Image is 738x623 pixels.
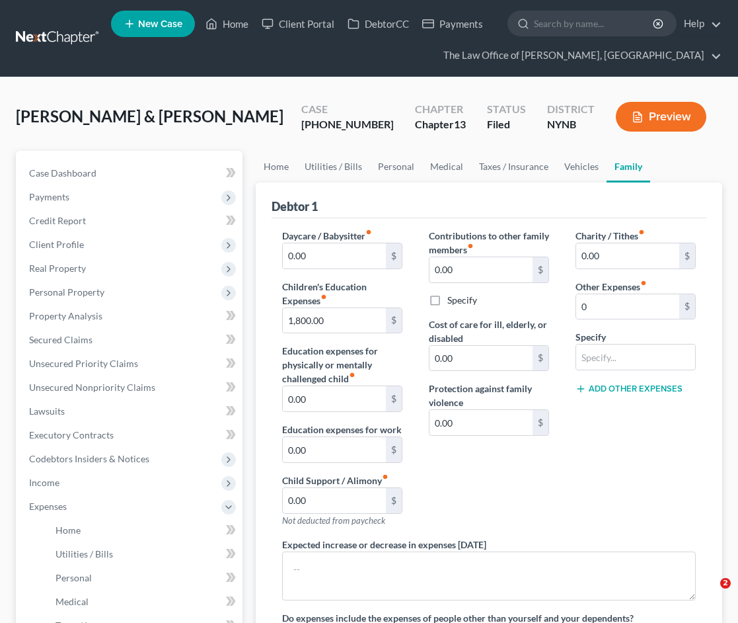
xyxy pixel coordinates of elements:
[282,515,385,526] span: Not deducted from paycheck
[429,410,533,435] input: --
[416,12,490,36] a: Payments
[16,106,283,126] span: [PERSON_NAME] & [PERSON_NAME]
[29,382,155,393] span: Unsecured Nonpriority Claims
[533,257,548,282] div: $
[693,578,725,610] iframe: Intercom live chat
[283,386,386,411] input: --
[607,151,650,183] a: Family
[467,243,474,249] i: fiber_manual_record
[256,151,297,183] a: Home
[45,566,242,590] a: Personal
[429,382,549,409] label: Protection against family violence
[29,310,102,321] span: Property Analysis
[533,410,548,435] div: $
[29,453,149,464] span: Codebtors Insiders & Notices
[18,423,242,447] a: Executory Contracts
[575,280,647,294] label: Other Expenses
[45,542,242,566] a: Utilities / Bills
[415,117,466,132] div: Chapter
[616,102,706,132] button: Preview
[386,386,402,411] div: $
[547,117,595,132] div: NYNB
[282,474,388,487] label: Child Support / Alimony
[437,44,721,67] a: The Law Office of [PERSON_NAME], [GEOGRAPHIC_DATA]
[283,308,386,333] input: --
[199,12,255,36] a: Home
[720,578,731,589] span: 2
[575,384,683,394] button: Add Other Expenses
[282,538,486,552] label: Expected increase or decrease in expenses [DATE]
[272,198,318,214] div: Debtor 1
[386,243,402,269] div: $
[55,524,81,536] span: Home
[29,263,86,274] span: Real Property
[386,488,402,513] div: $
[429,257,533,282] input: --
[45,519,242,542] a: Home
[29,429,114,440] span: Executory Contracts
[138,19,182,29] span: New Case
[29,215,86,226] span: Credit Report
[45,590,242,614] a: Medical
[415,102,466,117] div: Chapter
[679,243,695,269] div: $
[18,328,242,352] a: Secured Claims
[429,346,533,371] input: --
[18,161,242,185] a: Case Dashboard
[386,308,402,333] div: $
[301,102,394,117] div: Case
[283,488,386,513] input: --
[282,280,402,308] label: Children's Education Expenses
[454,118,466,130] span: 13
[29,167,96,179] span: Case Dashboard
[255,12,341,36] a: Client Portal
[556,151,607,183] a: Vehicles
[370,151,422,183] a: Personal
[320,294,327,300] i: fiber_manual_record
[386,437,402,462] div: $
[29,405,65,417] span: Lawsuits
[282,344,402,386] label: Education expenses for physically or mentally challenged child
[55,572,92,583] span: Personal
[18,376,242,399] a: Unsecured Nonpriority Claims
[301,117,394,132] div: [PHONE_NUMBER]
[283,437,386,462] input: --
[29,501,67,512] span: Expenses
[283,243,386,269] input: --
[487,117,526,132] div: Filed
[640,280,647,286] i: fiber_manual_record
[534,11,655,36] input: Search by name...
[18,352,242,376] a: Unsecured Priority Claims
[282,423,402,436] label: Education expenses for work
[471,151,556,183] a: Taxes / Insurance
[422,151,471,183] a: Medical
[29,286,104,298] span: Personal Property
[18,399,242,423] a: Lawsuits
[533,346,548,371] div: $
[547,102,595,117] div: District
[29,239,84,250] span: Client Profile
[349,372,355,378] i: fiber_manual_record
[18,304,242,328] a: Property Analysis
[365,229,372,235] i: fiber_manual_record
[487,102,526,117] div: Status
[282,229,372,243] label: Daycare / Babysitter
[297,151,370,183] a: Utilities / Bills
[382,474,388,480] i: fiber_manual_record
[447,294,477,307] label: Specify
[29,334,92,345] span: Secured Claims
[576,243,679,269] input: --
[429,229,549,257] label: Contributions to other family members
[29,358,138,369] span: Unsecured Priority Claims
[575,330,606,344] label: Specify
[677,12,721,36] a: Help
[576,294,679,319] input: --
[679,294,695,319] div: $
[29,191,69,202] span: Payments
[575,229,645,243] label: Charity / Tithes
[638,229,645,235] i: fiber_manual_record
[429,317,549,345] label: Cost of care for ill, elderly, or disabled
[341,12,416,36] a: DebtorCC
[55,548,113,560] span: Utilities / Bills
[55,596,89,607] span: Medical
